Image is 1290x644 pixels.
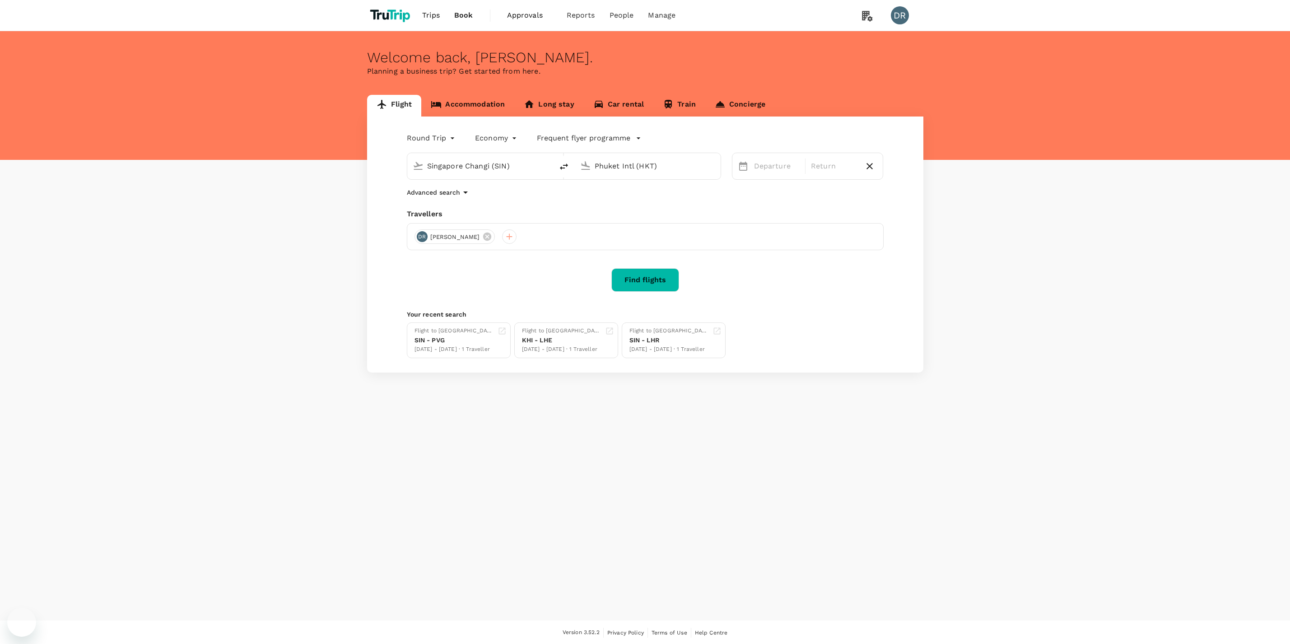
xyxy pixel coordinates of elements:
[653,95,705,117] a: Train
[607,628,644,638] a: Privacy Policy
[7,608,36,637] iframe: Button to launch messaging window
[522,345,601,354] div: [DATE] - [DATE] · 1 Traveller
[563,628,600,637] span: Version 3.52.2
[595,159,702,173] input: Going to
[414,229,495,244] div: DR[PERSON_NAME]
[891,6,909,24] div: DR
[537,133,630,144] p: Frequent flyer programme
[652,630,687,636] span: Terms of Use
[584,95,654,117] a: Car rental
[417,231,428,242] div: DR
[714,165,716,167] button: Open
[427,159,534,173] input: Depart from
[607,630,644,636] span: Privacy Policy
[537,133,641,144] button: Frequent flyer programme
[811,161,857,172] p: Return
[522,327,601,336] div: Flight to [GEOGRAPHIC_DATA]
[422,10,440,21] span: Trips
[414,327,494,336] div: Flight to [GEOGRAPHIC_DATA]
[407,187,471,198] button: Advanced search
[514,95,583,117] a: Long stay
[629,327,709,336] div: Flight to [GEOGRAPHIC_DATA]
[414,345,494,354] div: [DATE] - [DATE] · 1 Traveller
[507,10,552,21] span: Approvals
[629,345,709,354] div: [DATE] - [DATE] · 1 Traveller
[407,188,460,197] p: Advanced search
[611,268,679,292] button: Find flights
[567,10,595,21] span: Reports
[454,10,473,21] span: Book
[610,10,634,21] span: People
[695,630,728,636] span: Help Centre
[367,5,415,25] img: TruTrip logo
[695,628,728,638] a: Help Centre
[705,95,775,117] a: Concierge
[522,336,601,345] div: KHI - LHE
[407,131,457,145] div: Round Trip
[425,233,485,242] span: [PERSON_NAME]
[407,310,884,319] p: Your recent search
[553,156,575,177] button: delete
[652,628,687,638] a: Terms of Use
[407,209,884,219] div: Travellers
[367,66,923,77] p: Planning a business trip? Get started from here.
[475,131,519,145] div: Economy
[367,95,422,117] a: Flight
[367,49,923,66] div: Welcome back , [PERSON_NAME] .
[648,10,675,21] span: Manage
[414,336,494,345] div: SIN - PVG
[754,161,800,172] p: Departure
[547,165,549,167] button: Open
[421,95,514,117] a: Accommodation
[629,336,709,345] div: SIN - LHR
